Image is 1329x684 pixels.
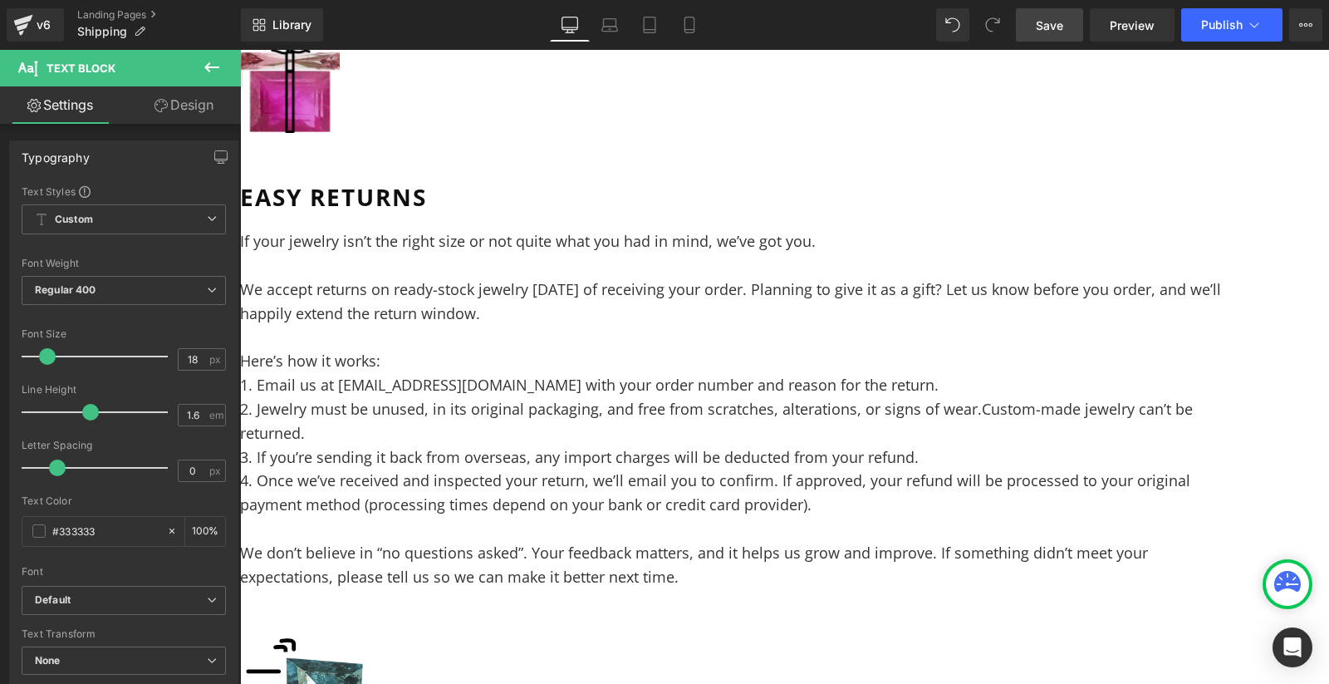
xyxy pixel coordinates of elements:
[241,8,323,42] a: New Library
[22,495,226,507] div: Text Color
[22,440,226,451] div: Letter Spacing
[22,384,226,396] div: Line Height
[55,213,93,227] b: Custom
[7,8,64,42] a: v6
[209,354,223,365] span: px
[1273,627,1312,667] div: Open Intercom Messenger
[22,141,90,165] div: Typography
[1090,8,1175,42] a: Preview
[22,628,226,640] div: Text Transform
[185,517,225,546] div: %
[22,185,226,198] div: Text Styles
[630,8,669,42] a: Tablet
[35,283,96,296] b: Regular 400
[936,8,969,42] button: Undo
[550,8,590,42] a: Desktop
[1289,8,1322,42] button: More
[272,17,311,32] span: Library
[590,8,630,42] a: Laptop
[52,522,159,540] input: Color
[669,8,709,42] a: Mobile
[77,25,127,38] span: Shipping
[1201,18,1243,32] span: Publish
[976,8,1009,42] button: Redo
[209,410,223,421] span: em
[1110,17,1155,34] span: Preview
[33,14,54,36] div: v6
[22,258,226,269] div: Font Weight
[35,593,71,608] i: Default
[22,328,226,340] div: Font Size
[77,8,241,22] a: Landing Pages
[1036,17,1063,34] span: Save
[209,465,223,476] span: px
[35,654,61,667] b: None
[1181,8,1282,42] button: Publish
[22,566,226,578] div: Font
[124,86,244,124] a: Design
[47,62,115,75] span: Text Block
